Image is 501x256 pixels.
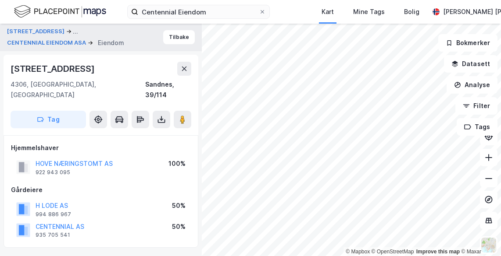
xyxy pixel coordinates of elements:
div: Eiendom [98,38,124,48]
div: Sandnes, 39/114 [145,79,191,100]
div: ... [73,26,78,37]
div: [STREET_ADDRESS] [11,62,97,76]
div: Kontrollprogram for chat [457,214,501,256]
div: Bolig [404,7,419,17]
div: Kart [322,7,334,17]
button: Tags [457,118,497,136]
button: Filter [455,97,497,115]
div: Hjemmelshaver [11,143,191,153]
div: 4306, [GEOGRAPHIC_DATA], [GEOGRAPHIC_DATA] [11,79,145,100]
div: 994 886 967 [36,211,71,218]
div: 50% [172,200,186,211]
button: Tilbake [163,30,195,44]
a: OpenStreetMap [372,249,414,255]
div: 100% [168,158,186,169]
input: Søk på adresse, matrikkel, gårdeiere, leietakere eller personer [138,5,259,18]
button: Datasett [444,55,497,73]
div: Gårdeiere [11,185,191,195]
div: 935 705 541 [36,231,70,238]
div: Mine Tags [353,7,385,17]
img: logo.f888ab2527a4732fd821a326f86c7f29.svg [14,4,106,19]
button: Analyse [447,76,497,94]
a: Mapbox [346,249,370,255]
a: Improve this map [416,249,460,255]
button: CENTENNIAL EIENDOM ASA [7,39,88,47]
div: 922 943 095 [36,169,70,176]
iframe: Chat Widget [457,214,501,256]
button: Tag [11,111,86,128]
button: [STREET_ADDRESS] [7,26,66,37]
div: 50% [172,221,186,232]
button: Bokmerker [438,34,497,52]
